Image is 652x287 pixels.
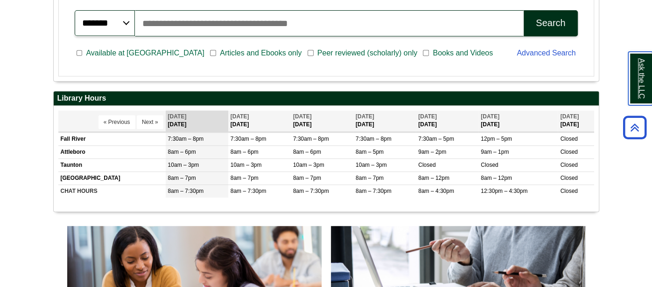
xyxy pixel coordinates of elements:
input: Available at [GEOGRAPHIC_DATA] [77,49,83,57]
span: [DATE] [560,113,579,120]
td: CHAT HOURS [58,185,166,198]
th: [DATE] [291,110,353,131]
span: [DATE] [418,113,437,120]
th: [DATE] [228,110,291,131]
button: Search [524,10,577,36]
span: Closed [418,162,435,168]
span: 8am – 7pm [356,175,384,181]
span: [DATE] [231,113,249,120]
span: Peer reviewed (scholarly) only [314,48,421,59]
th: [DATE] [558,110,594,131]
td: Fall River [58,132,166,145]
span: 8am – 7pm [168,175,196,181]
div: Search [536,18,565,28]
span: 8am – 4:30pm [418,188,454,194]
span: 8am – 7:30pm [293,188,329,194]
span: 10am – 3pm [168,162,199,168]
th: [DATE] [416,110,478,131]
span: [DATE] [481,113,499,120]
span: 9am – 1pm [481,149,509,155]
span: Closed [560,162,577,168]
span: [DATE] [356,113,374,120]
span: 7:30am – 5pm [418,136,454,142]
th: [DATE] [166,110,228,131]
span: 8am – 5pm [356,149,384,155]
input: Books and Videos [423,49,429,57]
a: Back to Top [620,121,650,134]
span: 10am – 3pm [293,162,324,168]
input: Articles and Ebooks only [210,49,216,57]
span: 8am – 6pm [293,149,321,155]
td: [GEOGRAPHIC_DATA] [58,171,166,184]
h2: Library Hours [54,91,599,106]
span: Closed [560,136,577,142]
span: 8am – 7:30pm [356,188,392,194]
button: « Previous [98,115,135,129]
th: [DATE] [478,110,558,131]
th: [DATE] [353,110,416,131]
span: 8am – 12pm [481,175,512,181]
span: Books and Videos [429,48,497,59]
span: 8am – 6pm [231,149,259,155]
span: 12:30pm – 4:30pm [481,188,527,194]
span: Closed [560,149,577,155]
span: Available at [GEOGRAPHIC_DATA] [82,48,208,59]
span: 12pm – 5pm [481,136,512,142]
span: 7:30am – 8pm [231,136,266,142]
a: Advanced Search [517,49,575,57]
span: 8am – 12pm [418,175,449,181]
span: 9am – 2pm [418,149,446,155]
span: 8am – 6pm [168,149,196,155]
td: Attleboro [58,145,166,158]
span: Closed [481,162,498,168]
span: 7:30am – 8pm [293,136,329,142]
input: Peer reviewed (scholarly) only [308,49,314,57]
span: [DATE] [293,113,312,120]
span: 8am – 7pm [293,175,321,181]
button: Next » [137,115,163,129]
span: Articles and Ebooks only [216,48,305,59]
span: 8am – 7:30pm [231,188,266,194]
td: Taunton [58,158,166,171]
span: 7:30am – 8pm [168,136,204,142]
span: 10am – 3pm [231,162,262,168]
span: 8am – 7pm [231,175,259,181]
span: Closed [560,188,577,194]
span: 7:30am – 8pm [356,136,392,142]
span: 8am – 7:30pm [168,188,204,194]
span: [DATE] [168,113,187,120]
span: 10am – 3pm [356,162,387,168]
span: Closed [560,175,577,181]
